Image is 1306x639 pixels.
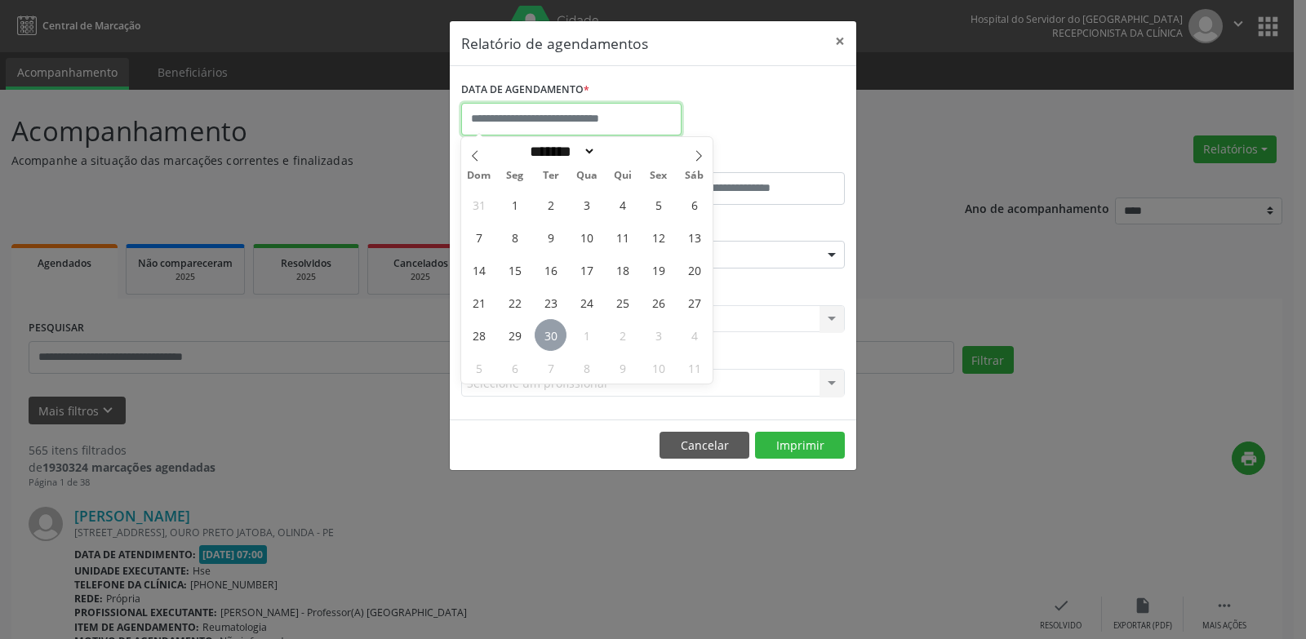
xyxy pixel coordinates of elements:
[606,189,638,220] span: Setembro 4, 2025
[642,319,674,351] span: Outubro 3, 2025
[642,286,674,318] span: Setembro 26, 2025
[461,33,648,54] h5: Relatório de agendamentos
[596,143,650,160] input: Year
[535,189,566,220] span: Setembro 2, 2025
[497,171,533,181] span: Seg
[660,432,749,459] button: Cancelar
[535,352,566,384] span: Outubro 7, 2025
[571,286,602,318] span: Setembro 24, 2025
[605,171,641,181] span: Qui
[642,189,674,220] span: Setembro 5, 2025
[463,189,495,220] span: Agosto 31, 2025
[678,352,710,384] span: Outubro 11, 2025
[569,171,605,181] span: Qua
[678,221,710,253] span: Setembro 13, 2025
[571,189,602,220] span: Setembro 3, 2025
[499,352,531,384] span: Outubro 6, 2025
[463,352,495,384] span: Outubro 5, 2025
[463,319,495,351] span: Setembro 28, 2025
[606,352,638,384] span: Outubro 9, 2025
[606,221,638,253] span: Setembro 11, 2025
[461,78,589,103] label: DATA DE AGENDAMENTO
[535,286,566,318] span: Setembro 23, 2025
[499,189,531,220] span: Setembro 1, 2025
[678,319,710,351] span: Outubro 4, 2025
[499,221,531,253] span: Setembro 8, 2025
[678,286,710,318] span: Setembro 27, 2025
[499,286,531,318] span: Setembro 22, 2025
[535,254,566,286] span: Setembro 16, 2025
[641,171,677,181] span: Sex
[524,143,596,160] select: Month
[499,319,531,351] span: Setembro 29, 2025
[606,286,638,318] span: Setembro 25, 2025
[463,286,495,318] span: Setembro 21, 2025
[642,352,674,384] span: Outubro 10, 2025
[463,254,495,286] span: Setembro 14, 2025
[642,221,674,253] span: Setembro 12, 2025
[755,432,845,459] button: Imprimir
[571,319,602,351] span: Outubro 1, 2025
[571,221,602,253] span: Setembro 10, 2025
[677,171,713,181] span: Sáb
[463,221,495,253] span: Setembro 7, 2025
[678,254,710,286] span: Setembro 20, 2025
[571,254,602,286] span: Setembro 17, 2025
[571,352,602,384] span: Outubro 8, 2025
[499,254,531,286] span: Setembro 15, 2025
[535,319,566,351] span: Setembro 30, 2025
[461,171,497,181] span: Dom
[642,254,674,286] span: Setembro 19, 2025
[824,21,856,61] button: Close
[606,319,638,351] span: Outubro 2, 2025
[535,221,566,253] span: Setembro 9, 2025
[678,189,710,220] span: Setembro 6, 2025
[533,171,569,181] span: Ter
[606,254,638,286] span: Setembro 18, 2025
[657,147,845,172] label: ATÉ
